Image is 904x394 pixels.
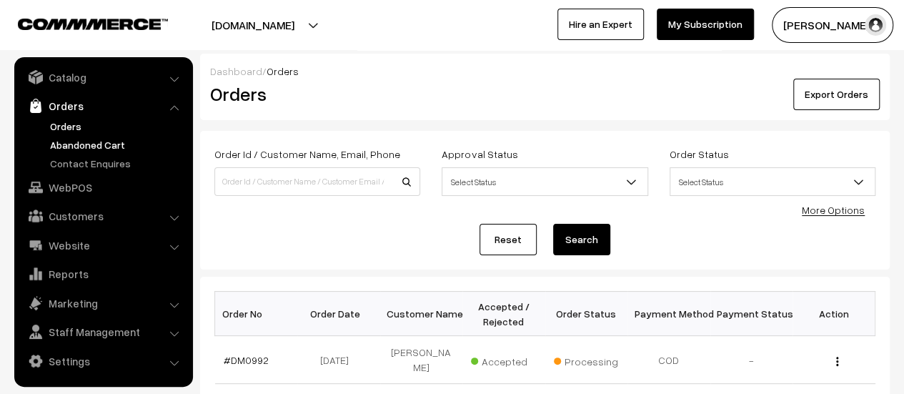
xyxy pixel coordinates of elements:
[18,174,188,200] a: WebPOS
[442,167,647,196] span: Select Status
[380,336,463,384] td: [PERSON_NAME]
[557,9,644,40] a: Hire an Expert
[462,292,545,336] th: Accepted / Rejected
[480,224,537,255] a: Reset
[442,169,647,194] span: Select Status
[46,119,188,134] a: Orders
[627,292,710,336] th: Payment Method
[46,137,188,152] a: Abandoned Cart
[18,319,188,345] a: Staff Management
[18,19,168,29] img: COMMMERCE
[710,336,793,384] td: -
[865,14,886,36] img: user
[214,167,420,196] input: Order Id / Customer Name / Customer Email / Customer Phone
[297,292,380,336] th: Order Date
[18,93,188,119] a: Orders
[554,350,625,369] span: Processing
[18,348,188,374] a: Settings
[657,9,754,40] a: My Subscription
[18,14,143,31] a: COMMMERCE
[802,204,865,216] a: More Options
[18,261,188,287] a: Reports
[772,7,893,43] button: [PERSON_NAME]
[793,292,875,336] th: Action
[210,64,880,79] div: /
[553,224,610,255] button: Search
[210,83,419,105] h2: Orders
[18,232,188,258] a: Website
[836,357,838,366] img: Menu
[18,290,188,316] a: Marketing
[793,79,880,110] button: Export Orders
[18,203,188,229] a: Customers
[215,292,298,336] th: Order No
[18,64,188,90] a: Catalog
[210,65,262,77] a: Dashboard
[670,167,875,196] span: Select Status
[627,336,710,384] td: COD
[380,292,463,336] th: Customer Name
[710,292,793,336] th: Payment Status
[46,156,188,171] a: Contact Enquires
[442,147,517,162] label: Approval Status
[545,292,628,336] th: Order Status
[267,65,299,77] span: Orders
[670,169,875,194] span: Select Status
[670,147,729,162] label: Order Status
[297,336,380,384] td: [DATE]
[214,147,400,162] label: Order Id / Customer Name, Email, Phone
[471,350,542,369] span: Accepted
[162,7,344,43] button: [DOMAIN_NAME]
[224,354,269,366] a: #DM0992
